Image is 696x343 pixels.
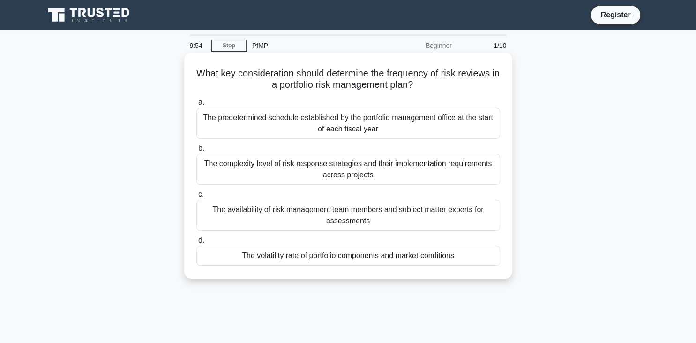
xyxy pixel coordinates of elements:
[196,200,500,231] div: The availability of risk management team members and subject matter experts for assessments
[196,154,500,185] div: The complexity level of risk response strategies and their implementation requirements across pro...
[247,36,375,55] div: PfMP
[595,9,636,21] a: Register
[375,36,457,55] div: Beginner
[211,40,247,52] a: Stop
[195,68,501,91] h5: What key consideration should determine the frequency of risk reviews in a portfolio risk managem...
[196,246,500,266] div: The volatility rate of portfolio components and market conditions
[198,144,204,152] span: b.
[457,36,512,55] div: 1/10
[198,190,204,198] span: c.
[198,98,204,106] span: a.
[198,236,204,244] span: d.
[184,36,211,55] div: 9:54
[196,108,500,139] div: The predetermined schedule established by the portfolio management office at the start of each fi...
